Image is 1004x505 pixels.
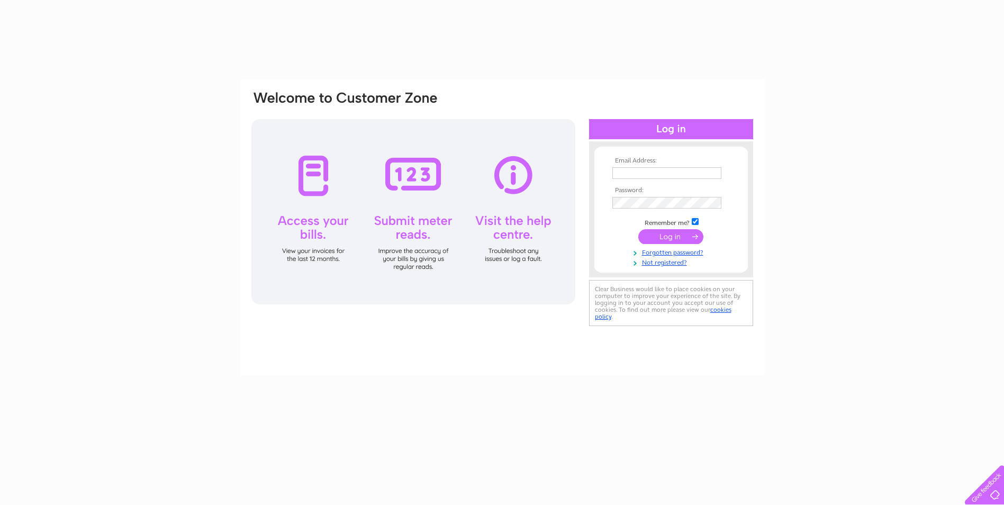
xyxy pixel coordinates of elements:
[612,257,732,267] a: Not registered?
[595,306,731,320] a: cookies policy
[612,247,732,257] a: Forgotten password?
[610,187,732,194] th: Password:
[610,157,732,165] th: Email Address:
[589,280,753,326] div: Clear Business would like to place cookies on your computer to improve your experience of the sit...
[610,217,732,227] td: Remember me?
[638,229,703,244] input: Submit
